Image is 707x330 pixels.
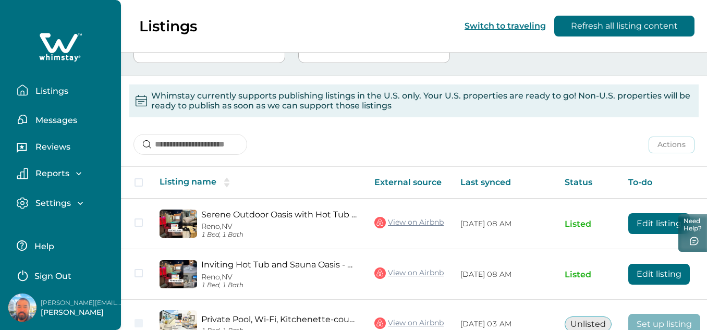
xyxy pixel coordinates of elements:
[17,168,113,179] button: Reports
[460,219,548,229] p: [DATE] 08 AM
[160,260,197,288] img: propertyImage_Inviting Hot Tub and Sauna Oasis - Charming Romantic Retreat
[216,177,237,188] button: sorting
[554,16,694,36] button: Refresh all listing content
[565,219,612,229] p: Listed
[34,271,71,282] p: Sign Out
[32,198,71,209] p: Settings
[649,137,694,153] button: Actions
[460,270,548,280] p: [DATE] 08 AM
[41,308,124,318] p: [PERSON_NAME]
[32,86,68,96] p: Listings
[465,21,546,31] button: Switch to traveling
[147,91,692,111] p: Whimstay currently supports publishing listings in the U.S. only. Your U.S. properties are ready ...
[17,197,113,209] button: Settings
[8,294,36,322] img: Whimstay Host
[201,231,358,239] p: 1 Bed, 1 Bath
[32,115,77,126] p: Messages
[41,298,124,308] p: [PERSON_NAME][EMAIL_ADDRESS][PERSON_NAME][DOMAIN_NAME]
[460,319,548,329] p: [DATE] 03 AM
[201,282,358,289] p: 1 Bed, 1 Bath
[452,167,556,199] th: Last synced
[32,142,70,152] p: Reviews
[31,241,54,252] p: Help
[374,316,444,330] a: View on Airbnb
[201,210,358,219] a: Serene Outdoor Oasis with Hot Tub and Sauna - Cozy Romantic Escape
[201,260,358,270] a: Inviting Hot Tub and Sauna Oasis - Charming Romantic Retreat
[17,109,113,130] button: Messages
[17,80,113,101] button: Listings
[556,167,620,199] th: Status
[17,138,113,159] button: Reviews
[201,222,358,231] p: Reno, NV
[17,235,109,256] button: Help
[366,167,452,199] th: External source
[628,264,690,285] button: Edit listing
[374,266,444,280] a: View on Airbnb
[565,270,612,280] p: Listed
[201,314,358,324] a: Private Pool, Wi-Fi, Kitchenette-couples retreat
[151,167,366,199] th: Listing name
[32,168,69,179] p: Reports
[17,264,109,285] button: Sign Out
[201,273,358,282] p: Reno, NV
[374,216,444,229] a: View on Airbnb
[628,213,690,234] button: Edit listing
[139,17,197,35] p: Listings
[160,210,197,238] img: propertyImage_Serene Outdoor Oasis with Hot Tub and Sauna - Cozy Romantic Escape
